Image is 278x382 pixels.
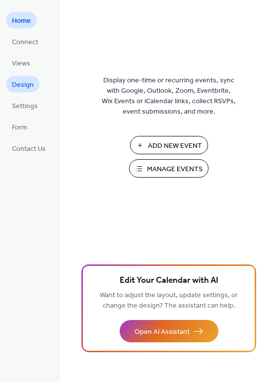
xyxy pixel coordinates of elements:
span: Want to adjust the layout, update settings, or change the design? The assistant can help. [100,289,238,313]
span: Home [12,16,31,26]
button: Add New Event [130,136,208,154]
span: Form [12,123,27,133]
span: Contact Us [12,144,46,154]
span: Add New Event [148,141,202,151]
span: Display one-time or recurring events, sync with Google, Outlook, Zoom, Eventbrite, Wix Events or ... [102,75,236,117]
a: Views [6,55,36,71]
button: Open AI Assistant [120,320,218,342]
span: Settings [12,101,38,112]
button: Manage Events [129,159,208,178]
span: Views [12,59,30,69]
a: Settings [6,97,44,114]
span: Edit Your Calendar with AI [120,274,218,288]
span: Open AI Assistant [135,327,190,337]
a: Form [6,119,33,135]
a: Home [6,12,37,28]
span: Design [12,80,34,90]
a: Design [6,76,40,92]
a: Connect [6,33,44,50]
span: Connect [12,37,38,48]
a: Contact Us [6,140,52,156]
span: Manage Events [147,164,203,175]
